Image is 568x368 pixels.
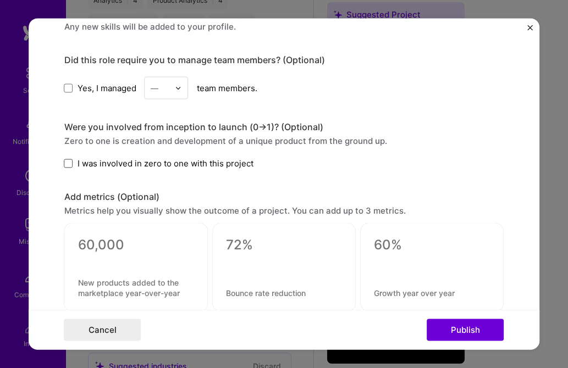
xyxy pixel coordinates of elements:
div: — [151,82,158,94]
span: Yes, I managed [78,82,136,93]
div: Add metrics (Optional) [64,191,504,203]
button: Publish [427,319,504,341]
div: Any new skills will be added to your profile. [64,21,504,32]
div: team members. [64,77,504,99]
img: drop icon [175,85,182,91]
div: Metrics help you visually show the outcome of a project. You can add up to 3 metrics. [64,205,504,216]
span: I was involved in zero to one with this project [78,158,253,169]
button: Cancel [64,319,141,341]
div: Zero to one is creation and development of a unique product from the ground up. [64,135,504,147]
div: Were you involved from inception to launch (0 -> 1)? (Optional) [64,121,504,133]
button: Close [527,25,533,37]
div: Did this role require you to manage team members? (Optional) [64,54,504,66]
